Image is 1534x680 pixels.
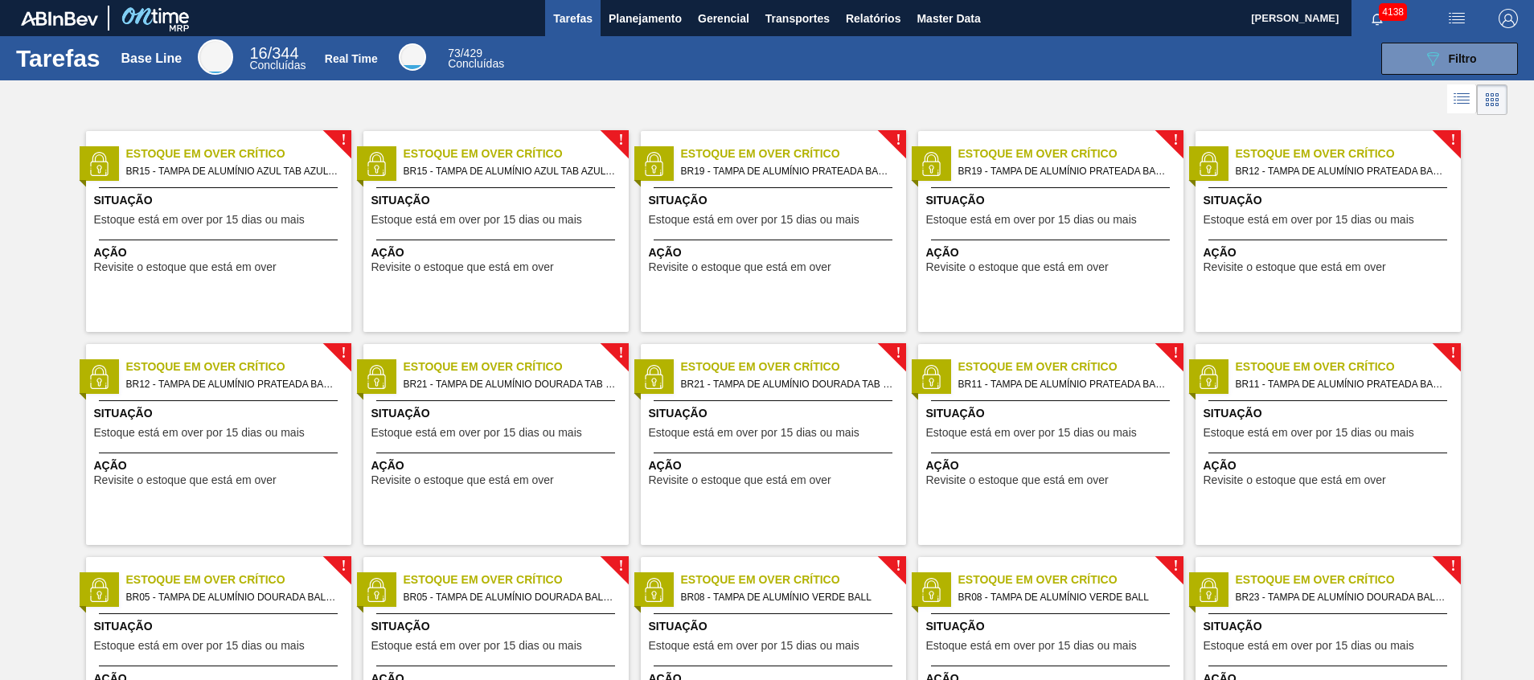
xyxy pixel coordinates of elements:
span: ! [1450,134,1455,146]
span: Revisite o estoque que está em over [94,474,277,486]
span: Situação [926,192,1179,209]
span: Ação [371,457,625,474]
span: Ação [94,457,347,474]
span: / 429 [448,47,482,59]
img: Logout [1499,9,1518,28]
span: Ação [926,244,1179,261]
span: Estoque está em over por 15 dias ou mais [926,640,1137,652]
span: Situação [649,192,902,209]
span: Estoque em Over Crítico [404,571,629,588]
span: Situação [1204,192,1457,209]
img: status [919,152,943,176]
span: Concluídas [448,57,504,70]
span: Situação [371,192,625,209]
span: Estoque em Over Crítico [1236,571,1461,588]
span: Ação [926,457,1179,474]
span: Revisite o estoque que está em over [371,261,554,273]
span: Master Data [917,9,980,28]
span: ! [896,134,900,146]
div: Real Time [399,43,426,71]
span: BR15 - TAMPA DE ALUMÍNIO AZUL TAB AZUL BALL [404,162,616,180]
span: Revisite o estoque que está em over [926,474,1109,486]
img: status [642,152,666,176]
span: BR08 - TAMPA DE ALUMÍNIO VERDE BALL [958,588,1171,606]
img: status [87,152,111,176]
span: BR11 - TAMPA DE ALUMÍNIO PRATEADA BALL CDL [1236,375,1448,393]
span: Ação [1204,244,1457,261]
img: status [87,365,111,389]
span: Gerencial [698,9,749,28]
span: Situação [1204,618,1457,635]
span: Situação [371,618,625,635]
img: status [919,578,943,602]
span: ! [1173,134,1178,146]
span: ! [1450,347,1455,359]
span: Situação [94,405,347,422]
span: Situação [926,405,1179,422]
span: Situação [1204,405,1457,422]
span: Revisite o estoque que está em over [371,474,554,486]
span: Situação [371,405,625,422]
div: Visão em Lista [1447,84,1477,115]
span: BR11 - TAMPA DE ALUMÍNIO PRATEADA BALL CDL [958,375,1171,393]
img: status [364,365,388,389]
span: Estoque em Over Crítico [1236,145,1461,162]
span: Estoque em Over Crítico [958,145,1183,162]
img: status [87,578,111,602]
span: Estoque em Over Crítico [126,145,351,162]
span: BR05 - TAMPA DE ALUMÍNIO DOURADA BALL CDL [126,588,338,606]
img: status [1196,152,1220,176]
div: Real Time [448,48,504,69]
span: Ação [94,244,347,261]
button: Filtro [1381,43,1518,75]
span: ! [618,134,623,146]
span: Estoque em Over Crítico [404,358,629,375]
span: 4138 [1379,3,1407,21]
span: Estoque está em over por 15 dias ou mais [94,640,305,652]
span: Planejamento [609,9,682,28]
span: Ação [649,457,902,474]
span: Estoque em Over Crítico [681,358,906,375]
span: ! [341,560,346,572]
span: BR21 - TAMPA DE ALUMÍNIO DOURADA TAB DOURADO [404,375,616,393]
span: 16 [249,44,267,62]
span: Estoque está em over por 15 dias ou mais [94,214,305,226]
span: ! [896,347,900,359]
img: status [642,578,666,602]
span: Revisite o estoque que está em over [926,261,1109,273]
img: status [1196,578,1220,602]
span: BR21 - TAMPA DE ALUMÍNIO DOURADA TAB DOURADO [681,375,893,393]
span: ! [618,560,623,572]
span: Estoque está em over por 15 dias ou mais [1204,427,1414,439]
span: Estoque está em over por 15 dias ou mais [649,214,859,226]
span: Estoque está em over por 15 dias ou mais [926,427,1137,439]
div: Visão em Cards [1477,84,1507,115]
span: Estoque está em over por 15 dias ou mais [1204,640,1414,652]
span: Estoque em Over Crítico [126,571,351,588]
span: Estoque está em over por 15 dias ou mais [371,214,582,226]
span: Estoque está em over por 15 dias ou mais [649,640,859,652]
div: Base Line [198,39,233,75]
span: Revisite o estoque que está em over [94,261,277,273]
span: ! [1173,560,1178,572]
span: BR15 - TAMPA DE ALUMÍNIO AZUL TAB AZUL BALL [126,162,338,180]
span: 73 [448,47,461,59]
span: Ação [649,244,902,261]
span: BR12 - TAMPA DE ALUMÍNIO PRATEADA BALL CDL [126,375,338,393]
button: Notificações [1351,7,1403,30]
img: status [1196,365,1220,389]
img: status [364,578,388,602]
span: Situação [94,618,347,635]
span: BR05 - TAMPA DE ALUMÍNIO DOURADA BALL CDL [404,588,616,606]
span: ! [341,134,346,146]
span: ! [1450,560,1455,572]
div: Base Line [121,51,183,66]
h1: Tarefas [16,49,100,68]
span: / 344 [249,44,298,62]
span: Revisite o estoque que está em over [1204,474,1386,486]
span: Ação [1204,457,1457,474]
span: BR19 - TAMPA DE ALUMÍNIO PRATEADA BALL CDL [681,162,893,180]
span: Concluídas [249,59,306,72]
span: BR23 - TAMPA DE ALUMÍNIO DOURADA BALL CDL [1236,588,1448,606]
img: status [642,365,666,389]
